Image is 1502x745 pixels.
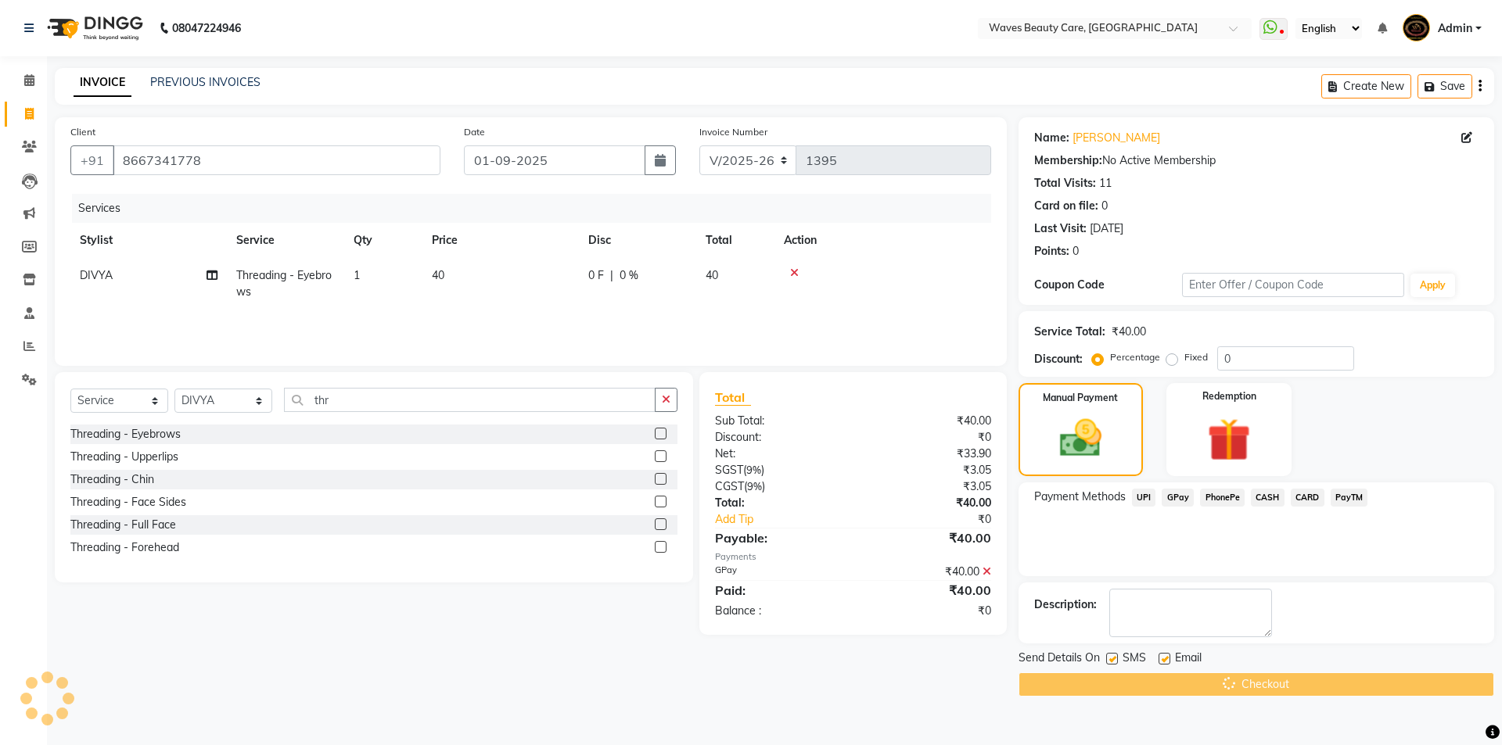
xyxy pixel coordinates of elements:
[715,479,744,493] span: CGST
[1019,650,1100,669] span: Send Details On
[703,528,853,547] div: Payable:
[1184,350,1208,364] label: Fixed
[1410,274,1455,297] button: Apply
[1418,74,1472,98] button: Save
[70,426,181,442] div: Threading - Eyebrows
[1034,130,1069,146] div: Name:
[1047,414,1115,462] img: _cash.svg
[696,223,774,258] th: Total
[1034,351,1083,367] div: Discount:
[1034,489,1126,505] span: Payment Methods
[1073,243,1079,260] div: 0
[853,446,1002,462] div: ₹33.90
[1162,489,1194,507] span: GPay
[150,75,261,89] a: PREVIOUS INVOICES
[1043,391,1118,405] label: Manual Payment
[1034,175,1096,192] div: Total Visits:
[1321,74,1411,98] button: Create New
[853,413,1002,429] div: ₹40.00
[70,494,186,510] div: Threading - Face Sides
[344,223,422,258] th: Qty
[70,145,114,175] button: +91
[1034,324,1105,340] div: Service Total:
[70,449,178,465] div: Threading - Upperlips
[853,581,1002,600] div: ₹40.00
[703,511,878,528] a: Add Tip
[1202,389,1256,403] label: Redemption
[703,429,853,446] div: Discount:
[715,550,991,564] div: Payments
[703,581,853,600] div: Paid:
[1112,324,1146,340] div: ₹40.00
[699,125,767,139] label: Invoice Number
[113,145,440,175] input: Search by Name/Mobile/Email/Code
[853,429,1002,446] div: ₹0
[703,603,853,619] div: Balance :
[703,478,853,495] div: ( )
[1099,175,1112,192] div: 11
[80,268,113,282] span: DIVYA
[1073,130,1160,146] a: [PERSON_NAME]
[703,446,853,462] div: Net:
[227,223,344,258] th: Service
[1101,198,1108,214] div: 0
[703,495,853,511] div: Total:
[1132,489,1156,507] span: UPI
[70,517,176,533] div: Threading - Full Face
[703,564,853,580] div: GPay
[1034,596,1097,613] div: Description:
[1034,198,1098,214] div: Card on file:
[610,267,613,284] span: |
[853,564,1002,580] div: ₹40.00
[853,495,1002,511] div: ₹40.00
[774,223,991,258] th: Action
[70,223,227,258] th: Stylist
[853,603,1002,619] div: ₹0
[284,388,656,412] input: Search or Scan
[1110,350,1160,364] label: Percentage
[747,480,762,492] span: 9%
[853,528,1002,547] div: ₹40.00
[70,539,179,556] div: Threading - Forehead
[172,6,241,50] b: 08047224946
[74,69,131,97] a: INVOICE
[1200,489,1245,507] span: PhonePe
[588,267,604,284] span: 0 F
[579,223,696,258] th: Disc
[40,6,147,50] img: logo
[1034,277,1182,293] div: Coupon Code
[1182,273,1404,297] input: Enter Offer / Coupon Code
[72,194,1003,223] div: Services
[1438,20,1472,37] span: Admin
[236,268,332,299] span: Threading - Eyebrows
[422,223,579,258] th: Price
[703,462,853,478] div: ( )
[1123,650,1146,669] span: SMS
[432,268,444,282] span: 40
[354,268,360,282] span: 1
[1090,220,1123,237] div: [DATE]
[1251,489,1285,507] span: CASH
[1175,650,1202,669] span: Email
[1034,152,1479,169] div: No Active Membership
[70,471,154,488] div: Threading - Chin
[746,464,761,476] span: 9%
[703,413,853,429] div: Sub Total:
[706,268,718,282] span: 40
[464,125,485,139] label: Date
[70,125,95,139] label: Client
[715,463,743,477] span: SGST
[1291,489,1324,507] span: CARD
[620,267,638,284] span: 0 %
[1194,413,1264,467] img: _gift.svg
[1034,243,1069,260] div: Points:
[853,478,1002,495] div: ₹3.05
[1034,220,1087,237] div: Last Visit:
[715,389,751,406] span: Total
[853,462,1002,478] div: ₹3.05
[1034,152,1102,169] div: Membership:
[878,511,1002,528] div: ₹0
[1331,489,1368,507] span: PayTM
[1403,14,1430,41] img: Admin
